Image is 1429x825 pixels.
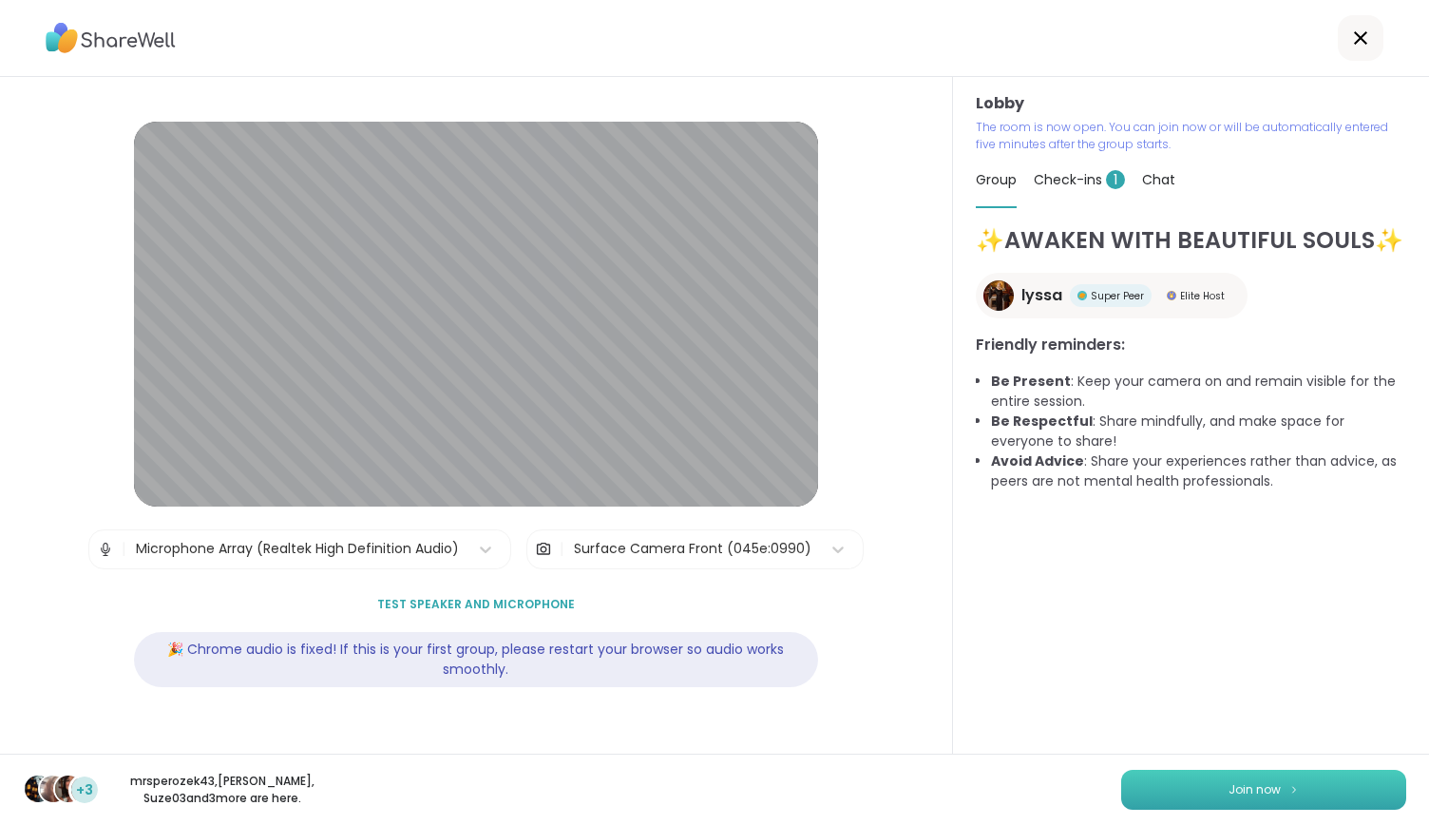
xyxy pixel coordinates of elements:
span: +3 [76,780,93,800]
h3: Friendly reminders: [976,334,1406,356]
span: Elite Host [1180,289,1225,303]
b: Be Present [991,372,1071,391]
button: Test speaker and microphone [370,585,582,624]
span: | [122,530,126,568]
b: Avoid Advice [991,451,1084,470]
img: Camera [535,530,552,568]
img: ShareWell Logomark [1288,784,1300,795]
span: | [560,530,564,568]
div: Microphone Array (Realtek High Definition Audio) [136,539,459,559]
h1: ✨AWAKEN WITH BEAUTIFUL SOULS✨ [976,223,1406,258]
img: dodi [40,776,67,802]
span: 1 [1106,170,1125,189]
h3: Lobby [976,92,1406,115]
img: mrsperozek43 [25,776,51,802]
li: : Share mindfully, and make space for everyone to share! [991,412,1406,451]
li: : Share your experiences rather than advice, as peers are not mental health professionals. [991,451,1406,491]
li: : Keep your camera on and remain visible for the entire session. [991,372,1406,412]
img: lyssa [983,280,1014,311]
img: Super Peer [1077,291,1087,300]
span: Super Peer [1091,289,1144,303]
img: Microphone [97,530,114,568]
p: mrsperozek43 , [PERSON_NAME] , Suze03 and 3 more are here. [116,773,329,807]
div: Surface Camera Front (045e:0990) [574,539,811,559]
span: Chat [1142,170,1175,189]
span: lyssa [1021,284,1062,307]
span: Join now [1229,781,1281,798]
a: lyssalyssaSuper PeerSuper PeerElite HostElite Host [976,273,1248,318]
img: Elite Host [1167,291,1176,300]
img: ShareWell Logo [46,16,176,60]
span: Group [976,170,1017,189]
div: 🎉 Chrome audio is fixed! If this is your first group, please restart your browser so audio works ... [134,632,818,687]
img: Suze03 [55,776,82,802]
span: Check-ins [1034,170,1125,189]
p: The room is now open. You can join now or will be automatically entered five minutes after the gr... [976,119,1406,153]
b: Be Respectful [991,412,1093,431]
span: Test speaker and microphone [377,596,575,613]
button: Join now [1121,770,1406,810]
